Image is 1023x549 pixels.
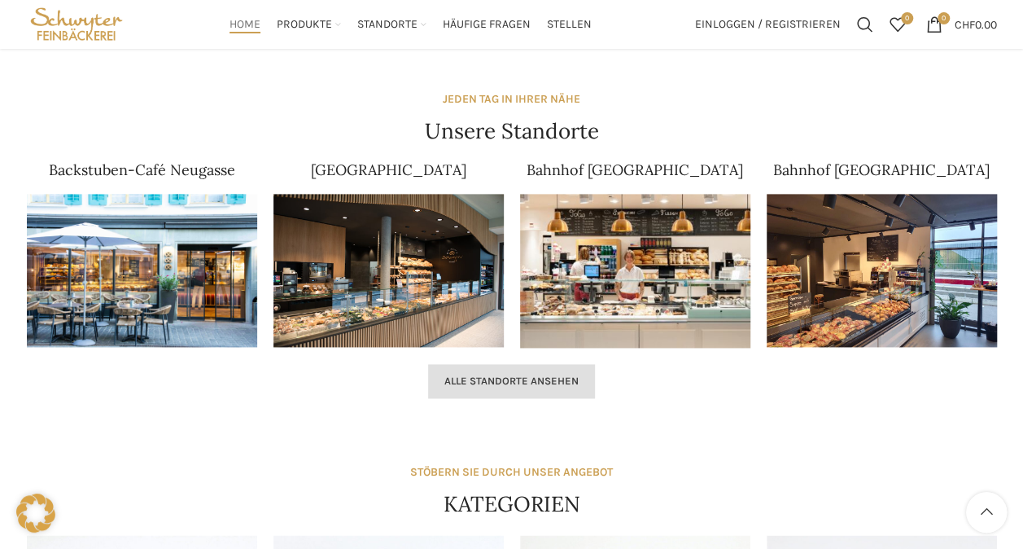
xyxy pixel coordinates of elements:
[428,364,595,398] a: Alle Standorte ansehen
[881,8,914,41] a: 0
[695,19,841,30] span: Einloggen / Registrieren
[134,8,686,41] div: Main navigation
[425,116,599,146] h4: Unsere Standorte
[230,8,260,41] a: Home
[444,375,579,388] span: Alle Standorte ansehen
[277,17,332,33] span: Produkte
[687,8,849,41] a: Einloggen / Registrieren
[410,463,613,481] div: STÖBERN SIE DURCH UNSER ANGEBOT
[444,490,580,519] h4: KATEGORIEN
[277,8,341,41] a: Produkte
[49,160,235,179] a: Backstuben-Café Neugasse
[27,16,127,30] a: Site logo
[357,8,426,41] a: Standorte
[849,8,881,41] a: Suchen
[881,8,914,41] div: Meine Wunschliste
[901,12,913,24] span: 0
[955,17,997,31] bdi: 0.00
[357,17,418,33] span: Standorte
[938,12,950,24] span: 0
[918,8,1005,41] a: 0 CHF0.00
[547,17,592,33] span: Stellen
[443,90,580,108] div: JEDEN TAG IN IHRER NÄHE
[547,8,592,41] a: Stellen
[966,492,1007,533] a: Scroll to top button
[443,17,531,33] span: Häufige Fragen
[443,8,531,41] a: Häufige Fragen
[527,160,743,179] a: Bahnhof [GEOGRAPHIC_DATA]
[311,160,466,179] a: [GEOGRAPHIC_DATA]
[773,160,990,179] a: Bahnhof [GEOGRAPHIC_DATA]
[955,17,975,31] span: CHF
[230,17,260,33] span: Home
